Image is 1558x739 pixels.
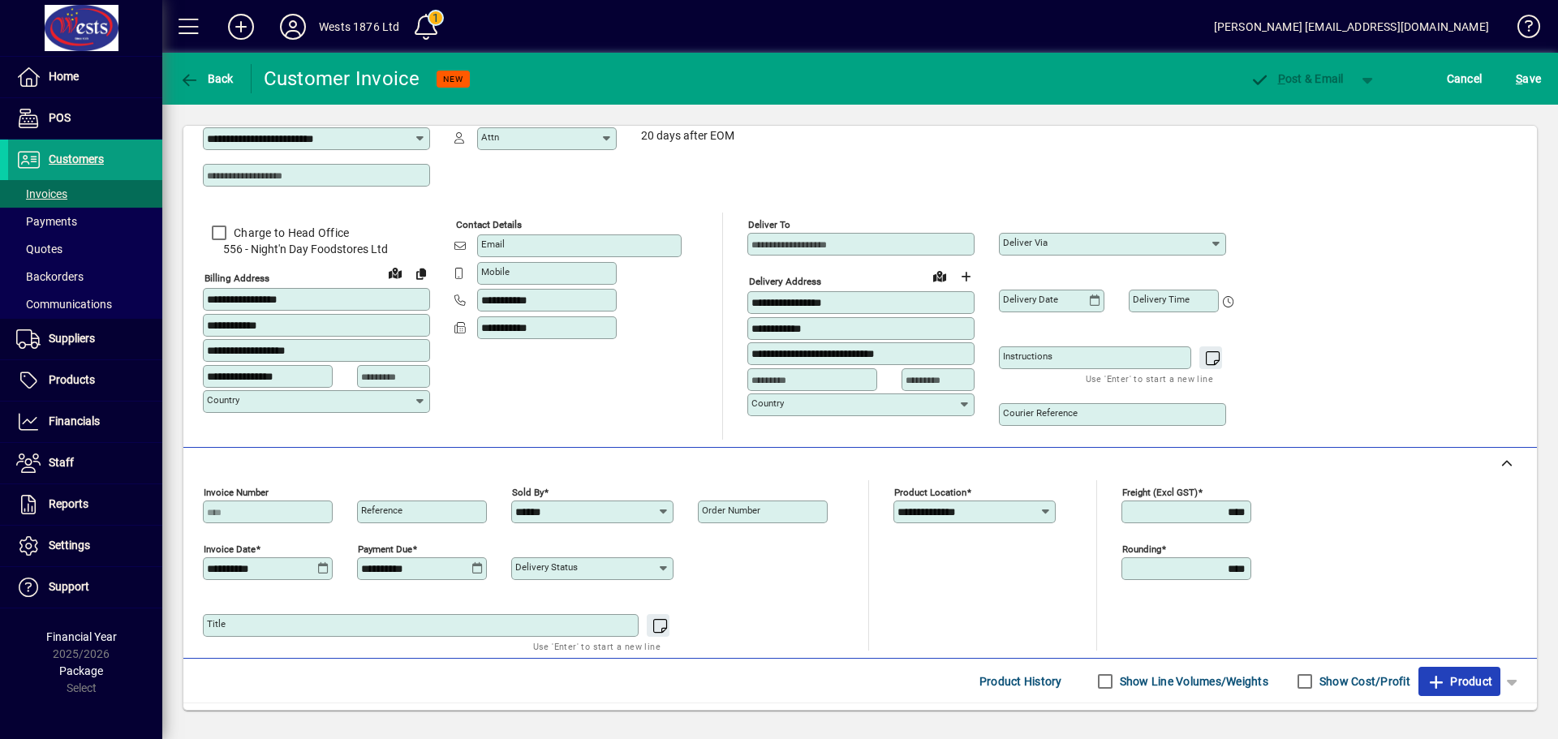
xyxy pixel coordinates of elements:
[481,131,499,143] mat-label: Attn
[1443,64,1487,93] button: Cancel
[1133,294,1190,305] mat-label: Delivery time
[1003,237,1048,248] mat-label: Deliver via
[1250,72,1344,85] span: ost & Email
[1512,64,1545,93] button: Save
[230,225,349,241] label: Charge to Head Office
[979,668,1062,694] span: Product History
[358,544,412,555] mat-label: Payment due
[207,618,226,629] mat-label: Title
[1505,3,1538,56] a: Knowledge Base
[1418,667,1500,696] button: Product
[204,487,269,498] mat-label: Invoice number
[8,263,162,290] a: Backorders
[1003,407,1078,419] mat-label: Courier Reference
[1117,673,1268,690] label: Show Line Volumes/Weights
[16,215,77,228] span: Payments
[1316,673,1410,690] label: Show Cost/Profit
[1003,294,1058,305] mat-label: Delivery date
[175,64,238,93] button: Back
[953,264,979,290] button: Choose address
[481,238,505,250] mat-label: Email
[8,235,162,263] a: Quotes
[16,270,84,283] span: Backorders
[1516,72,1522,85] span: S
[215,12,267,41] button: Add
[408,260,434,286] button: Copy to Delivery address
[8,57,162,97] a: Home
[49,456,74,469] span: Staff
[973,667,1069,696] button: Product History
[1122,544,1161,555] mat-label: Rounding
[512,487,544,498] mat-label: Sold by
[8,567,162,608] a: Support
[1086,369,1213,388] mat-hint: Use 'Enter' to start a new line
[1447,66,1483,92] span: Cancel
[162,64,252,93] app-page-header-button: Back
[8,180,162,208] a: Invoices
[382,260,408,286] a: View on map
[1242,64,1352,93] button: Post & Email
[207,394,239,406] mat-label: Country
[702,505,760,516] mat-label: Order number
[319,14,399,40] div: Wests 1876 Ltd
[59,664,103,677] span: Package
[361,505,402,516] mat-label: Reference
[49,497,88,510] span: Reports
[8,319,162,359] a: Suppliers
[267,12,319,41] button: Profile
[49,70,79,83] span: Home
[1214,14,1489,40] div: [PERSON_NAME] [EMAIL_ADDRESS][DOMAIN_NAME]
[8,208,162,235] a: Payments
[8,484,162,525] a: Reports
[927,263,953,289] a: View on map
[641,130,734,143] span: 20 days after EOM
[16,298,112,311] span: Communications
[46,630,117,643] span: Financial Year
[16,187,67,200] span: Invoices
[515,561,578,573] mat-label: Delivery status
[49,373,95,386] span: Products
[748,219,790,230] mat-label: Deliver To
[179,72,234,85] span: Back
[8,526,162,566] a: Settings
[8,360,162,401] a: Products
[49,415,100,428] span: Financials
[49,111,71,124] span: POS
[1122,487,1198,498] mat-label: Freight (excl GST)
[49,153,104,165] span: Customers
[8,443,162,483] a: Staff
[894,487,966,498] mat-label: Product location
[8,402,162,442] a: Financials
[533,637,661,655] mat-hint: Use 'Enter' to start a new line
[1003,350,1052,362] mat-label: Instructions
[1278,72,1285,85] span: P
[203,241,430,258] span: 556 - Night'n Day Foodstores Ltd
[481,266,510,277] mat-label: Mobile
[16,243,62,256] span: Quotes
[1516,66,1541,92] span: ave
[751,397,784,409] mat-label: Country
[49,539,90,552] span: Settings
[264,66,420,92] div: Customer Invoice
[8,290,162,318] a: Communications
[443,74,463,84] span: NEW
[8,98,162,139] a: POS
[49,580,89,593] span: Support
[1427,668,1492,694] span: Product
[49,332,95,345] span: Suppliers
[204,544,256,555] mat-label: Invoice date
